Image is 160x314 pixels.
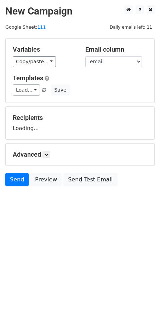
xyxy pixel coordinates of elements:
h2: New Campaign [5,5,155,17]
a: Templates [13,74,43,82]
a: Daily emails left: 11 [107,24,155,30]
div: Loading... [13,114,147,132]
h5: Advanced [13,151,147,158]
a: Send Test Email [63,173,117,186]
h5: Recipients [13,114,147,122]
a: Send [5,173,29,186]
a: Load... [13,85,40,95]
a: Preview [30,173,62,186]
small: Google Sheet: [5,24,46,30]
h5: Variables [13,46,75,53]
h5: Email column [85,46,147,53]
a: Copy/paste... [13,56,56,67]
a: 111 [37,24,46,30]
span: Daily emails left: 11 [107,23,155,31]
button: Save [51,85,69,95]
